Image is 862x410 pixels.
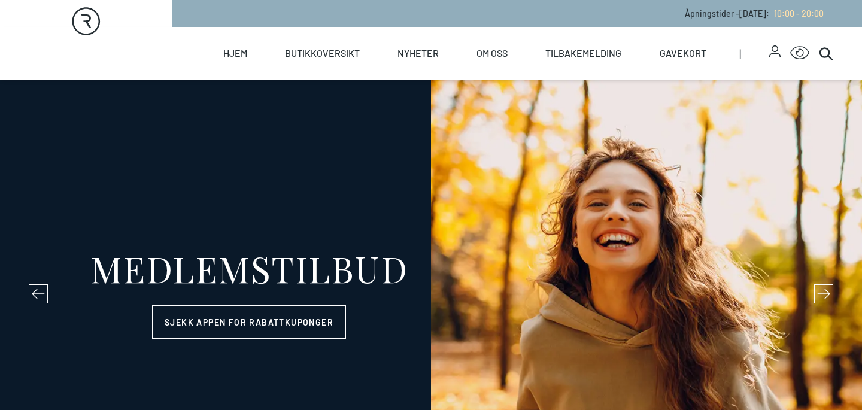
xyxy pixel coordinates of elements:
p: Åpningstider - [DATE] : [685,7,824,20]
button: Open Accessibility Menu [790,44,809,63]
span: | [739,27,769,80]
a: Sjekk appen for rabattkuponger [152,305,346,339]
a: Nyheter [397,27,439,80]
a: Butikkoversikt [285,27,360,80]
a: Om oss [476,27,508,80]
a: Hjem [223,27,247,80]
div: MEDLEMSTILBUD [90,250,408,286]
a: 10:00 - 20:00 [769,8,824,19]
span: 10:00 - 20:00 [774,8,824,19]
a: Gavekort [660,27,706,80]
a: Tilbakemelding [545,27,621,80]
